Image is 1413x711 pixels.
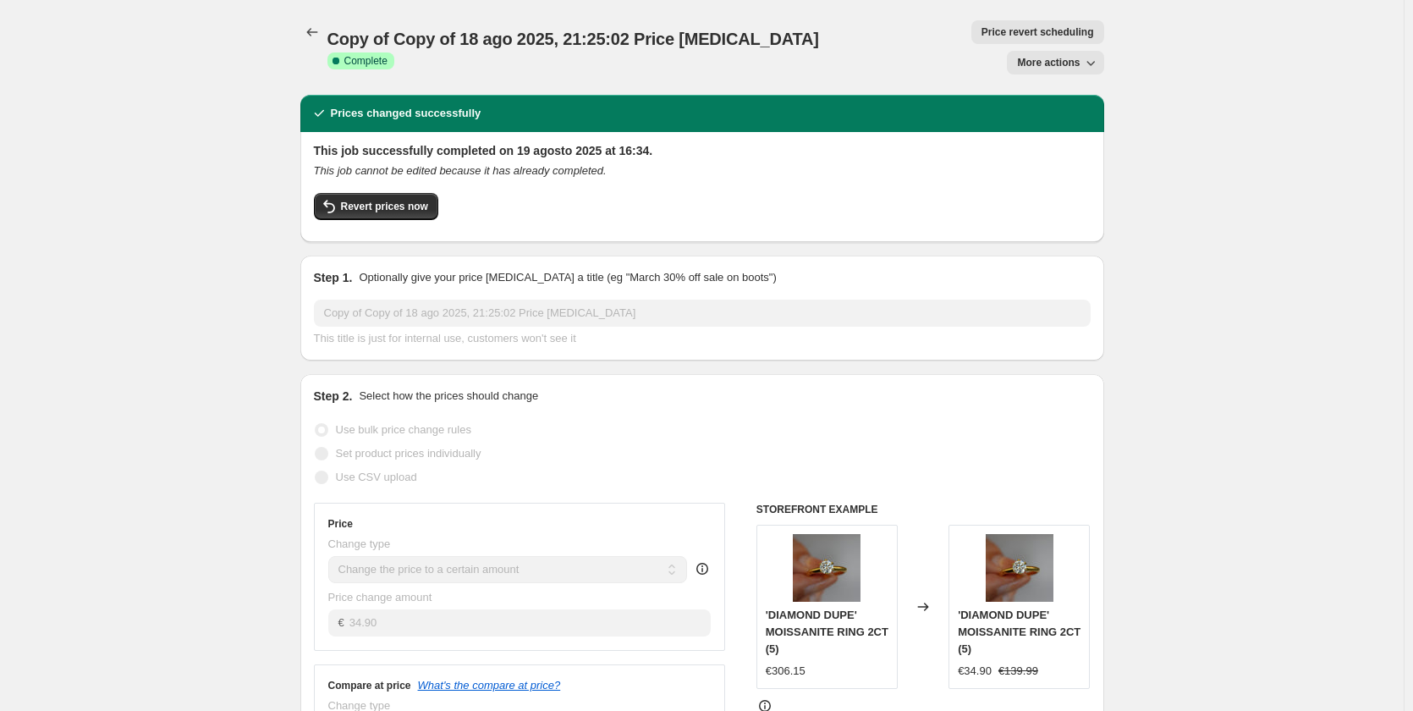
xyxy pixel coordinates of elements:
span: Change type [328,537,391,550]
span: This title is just for internal use, customers won't see it [314,332,576,344]
button: What's the compare at price? [418,679,561,692]
span: € [338,616,344,629]
h2: Prices changed successfully [331,105,481,122]
h2: Step 2. [314,388,353,405]
span: 'DIAMOND DUPE' MOISSANITE RING 2CT (5) [958,609,1080,655]
span: 'DIAMOND DUPE' MOISSANITE RING 2CT (5) [766,609,888,655]
h3: Compare at price [328,679,411,692]
input: 30% off holiday sale [314,300,1091,327]
span: Revert prices now [341,200,428,213]
span: Price change amount [328,591,432,604]
span: Price revert scheduling [981,25,1094,39]
button: Revert prices now [314,193,438,220]
p: Select how the prices should change [359,388,538,405]
span: Set product prices individually [336,447,481,460]
button: More actions [1007,51,1103,74]
h2: Step 1. [314,269,353,286]
div: €34.90 [958,663,992,680]
span: Use CSV upload [336,471,417,483]
input: 80.00 [349,609,711,637]
span: Complete [344,54,388,68]
p: Optionally give your price [MEDICAL_DATA] a title (eg "March 30% off sale on boots") [359,269,776,286]
span: Use bulk price change rules [336,423,471,436]
img: 271-1_80x.jpg [793,534,860,602]
i: This job cannot be edited because it has already completed. [314,164,607,177]
img: 271-1_80x.jpg [986,534,1053,602]
span: Copy of Copy of 18 ago 2025, 21:25:02 Price [MEDICAL_DATA] [327,30,819,48]
h6: STOREFRONT EXAMPLE [756,503,1091,516]
h3: Price [328,517,353,531]
h2: This job successfully completed on 19 agosto 2025 at 16:34. [314,142,1091,159]
button: Price revert scheduling [971,20,1104,44]
div: help [694,560,711,577]
button: Price change jobs [300,20,324,44]
strike: €139.99 [998,663,1038,680]
span: More actions [1017,56,1080,69]
div: €306.15 [766,663,805,680]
